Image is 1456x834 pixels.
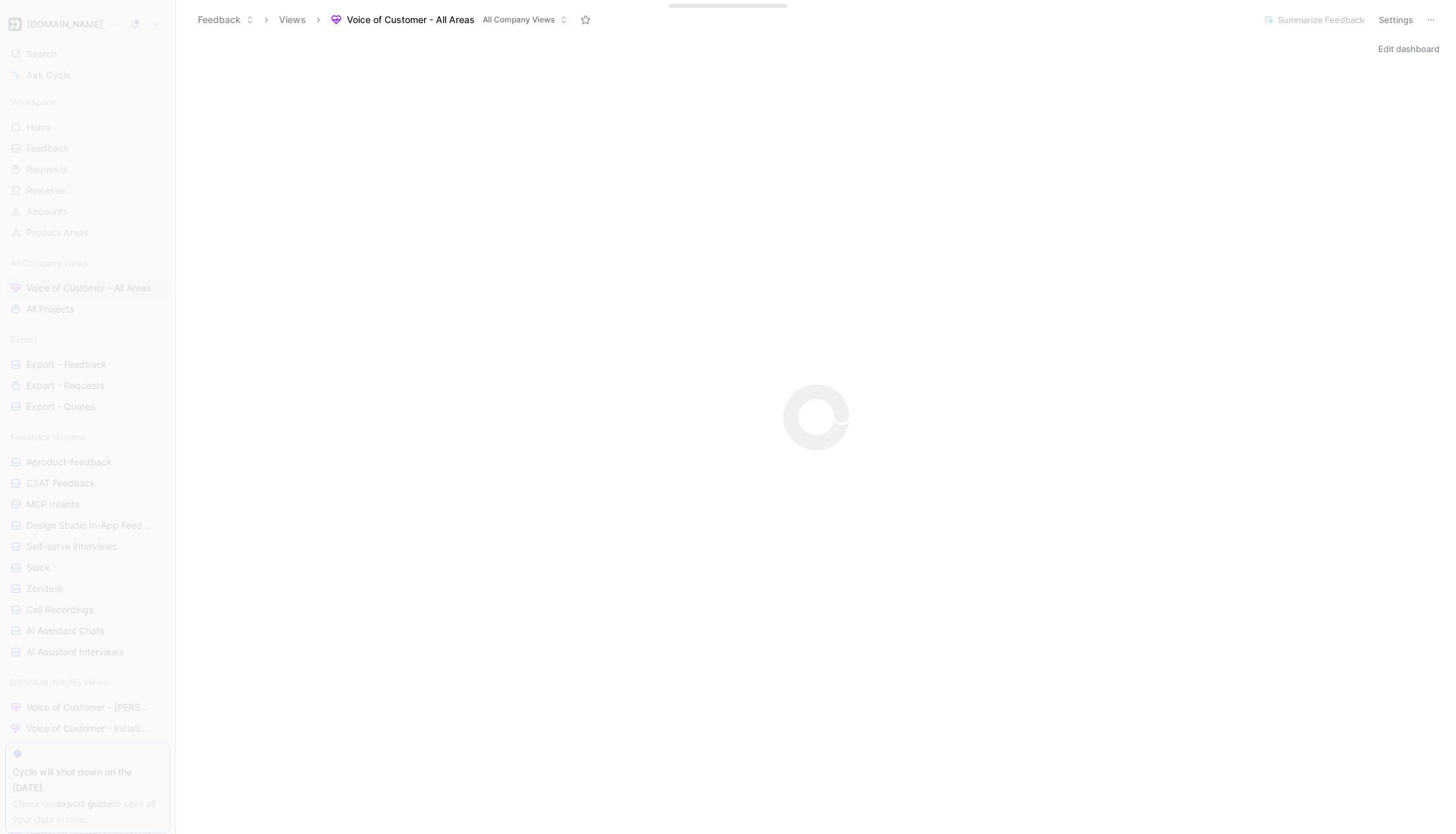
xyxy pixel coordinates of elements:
[5,65,170,85] a: Ask Cycle
[5,473,170,493] a: CSAT Feedback
[325,10,574,30] button: Voice of Customer - All AreasAll Company Views
[27,18,103,30] h1: [DOMAIN_NAME]
[26,456,112,469] span: #product-feedback
[11,256,88,270] span: All Company Views
[5,427,170,447] div: Feedback Streams
[26,519,153,532] span: Design Studio In-App Feedback
[5,253,170,273] div: All Company Views
[11,333,38,346] span: Export
[5,579,170,599] a: Zendesk
[5,15,120,34] button: Customer.io[DOMAIN_NAME]
[26,722,152,735] span: Voice of Customer - Initiatives
[5,740,170,760] a: Feedback to process - [PERSON_NAME]
[5,397,170,417] a: Export - Quotes
[5,376,170,396] a: Export - Requests
[26,540,117,553] span: Self-serve interviews
[5,253,170,319] div: All Company ViewsVoice of Customer - All AreasAll Projects
[26,226,89,239] span: Product Areas
[26,205,68,218] span: Accounts
[5,223,170,243] a: Product Areas
[5,494,170,514] a: MCP Intents
[26,701,154,714] span: Voice of Customer - [PERSON_NAME]
[5,719,170,738] a: Voice of Customer - Initiatives
[5,160,170,179] a: Requests
[5,537,170,556] a: Self-serve interviews
[26,46,57,62] span: Search
[5,698,170,717] a: Voice of Customer - [PERSON_NAME]
[5,44,170,64] div: Search
[5,278,170,298] a: Voice of Customer - All Areas
[26,400,95,413] span: Export - Quotes
[26,163,68,176] span: Requests
[26,561,50,574] span: Slack
[5,642,170,662] a: AI Assistant Interviews
[26,358,107,371] span: Export - Feedback
[5,427,170,662] div: Feedback Streams#product-feedbackCSAT FeedbackMCP IntentsDesign Studio In-App FeedbackSelf-serve ...
[11,431,86,444] span: Feedback Streams
[5,355,170,374] a: Export - Feedback
[26,121,51,134] span: Home
[5,672,170,692] div: [PERSON_NAME] Views
[26,67,71,83] span: Ask Cycle
[26,379,104,392] span: Export - Requests
[5,516,170,535] a: Design Studio In-App Feedback
[273,10,312,30] button: Views
[26,184,66,197] span: Releases
[5,117,170,137] a: Home
[26,303,74,316] span: All Projects
[5,452,170,472] a: #product-feedback
[57,798,112,809] a: export guide
[1373,11,1419,29] button: Settings
[11,96,56,109] span: Workspace
[5,92,170,112] div: Workspace
[347,13,475,26] span: Voice of Customer - All Areas
[26,603,94,616] span: Call Recordings
[26,624,104,638] span: AI Assistant Chats
[26,142,69,155] span: Feedback
[5,330,170,349] div: Export
[26,498,79,511] span: MCP Intents
[192,10,260,30] button: Feedback
[13,796,163,827] div: Check our to save all your data in time.
[11,676,108,689] span: [PERSON_NAME] Views
[1258,11,1370,29] button: Summarize Feedback
[1372,40,1445,58] button: Edit dashboard
[26,582,64,595] span: Zendesk
[5,181,170,200] a: Releases
[26,282,151,295] span: Voice of Customer - All Areas
[13,764,163,796] div: Cycle will shut down on the [DATE].
[5,202,170,222] a: Accounts
[5,600,170,620] a: Call Recordings
[9,18,22,31] img: Customer.io
[483,13,555,26] span: All Company Views
[5,138,170,158] a: Feedback
[5,299,170,319] a: All Projects
[5,621,170,641] a: AI Assistant Chats
[5,330,170,417] div: ExportExport - FeedbackExport - RequestsExport - Quotes
[26,645,123,659] span: AI Assistant Interviews
[5,558,170,578] a: Slack
[26,477,96,490] span: CSAT Feedback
